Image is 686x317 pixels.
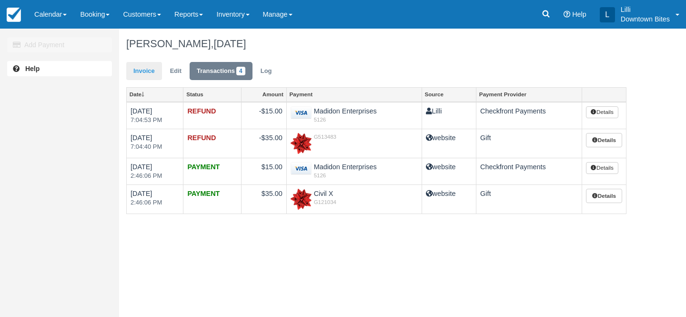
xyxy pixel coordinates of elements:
em: 7:04:53 PM [131,116,179,125]
img: gift.png [291,133,312,154]
td: Civil X [286,184,422,214]
b: Help [25,65,40,72]
em: 2:46:06 PM [131,172,179,181]
td: [DATE] [127,102,183,129]
img: checkfront-main-nav-mini-logo.png [7,8,21,22]
td: $15.00 [242,158,286,184]
td: [DATE] [127,129,183,158]
button: Details [586,162,618,174]
img: visa.png [291,162,312,175]
a: Payment [287,88,422,101]
td: [DATE] [127,158,183,184]
em: 7:04:40 PM [131,143,179,152]
td: website [422,129,476,158]
strong: PAYMENT [187,163,220,171]
strong: PAYMENT [187,190,220,197]
td: Checkfront Payments [476,102,582,129]
span: [DATE] [213,38,246,50]
em: 5126 [291,116,418,123]
a: Status [183,88,241,101]
h1: [PERSON_NAME], [126,38,626,50]
strong: REFUND [187,134,216,142]
a: Transactions4 [190,62,252,81]
td: Gift [476,129,582,158]
a: Log [253,62,279,81]
strong: REFUND [187,107,216,115]
td: -$15.00 [242,102,286,129]
span: 4 [236,67,245,75]
td: website [422,184,476,214]
em: 2:46:06 PM [131,198,179,207]
p: Downtown Bites [621,14,670,24]
img: visa.png [291,106,312,119]
a: Details [586,133,622,148]
td: Lilli [422,102,476,129]
td: website [422,158,476,184]
a: Invoice [126,62,162,81]
td: $35.00 [242,184,286,214]
a: Help [7,61,112,76]
i: Help [564,11,570,18]
em: 5126 [291,172,418,179]
td: [DATE] [127,184,183,214]
td: Madidon Enterprises [286,158,422,184]
a: Source [422,88,476,101]
img: gift.png [291,189,312,210]
a: Payment Provider [476,88,582,101]
td: Checkfront Payments [476,158,582,184]
a: Details [586,189,622,204]
a: Amount [242,88,286,101]
td: Madidon Enterprises [286,102,422,129]
td: Gift [476,184,582,214]
span: Help [572,10,586,18]
a: Date [127,88,183,101]
td: -$35.00 [242,129,286,158]
p: Lilli [621,5,670,14]
em: G513483 [291,133,418,141]
em: G121034 [291,198,418,206]
div: L [600,7,615,22]
a: Edit [163,62,189,81]
button: Details [586,106,618,119]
